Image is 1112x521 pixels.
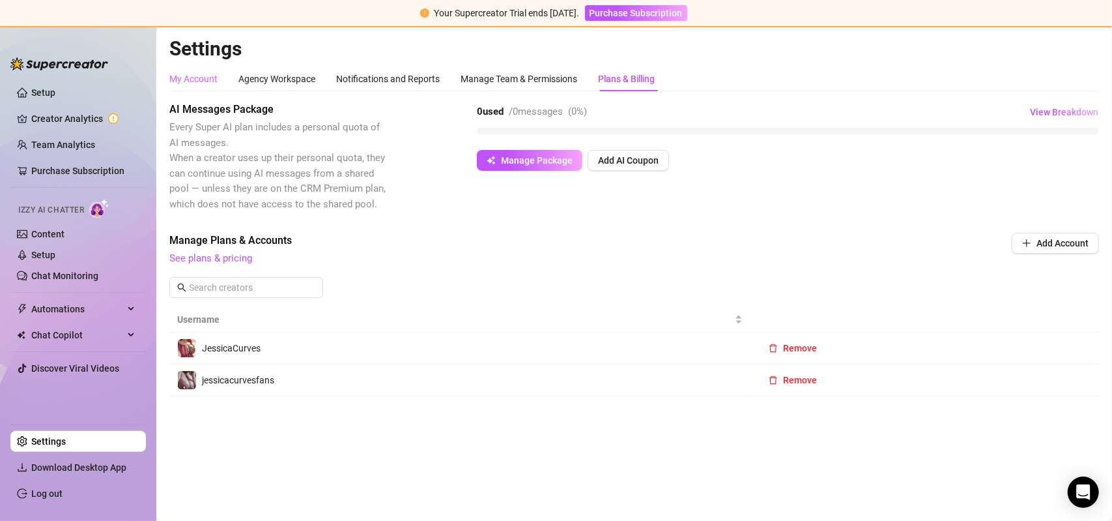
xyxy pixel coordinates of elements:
[18,204,84,216] span: Izzy AI Chatter
[17,462,27,473] span: download
[336,72,440,86] div: Notifications and Reports
[202,343,261,353] span: JessicaCurves
[17,304,27,314] span: thunderbolt
[477,150,582,171] button: Manage Package
[31,299,124,320] span: Automations
[31,108,135,129] a: Creator Analytics exclamation-circle
[598,155,659,166] span: Add AI Coupon
[31,229,64,239] a: Content
[31,140,95,150] a: Team Analytics
[177,312,732,327] span: Username
[169,37,1099,61] h2: Settings
[169,233,923,248] span: Manage Plans & Accounts
[169,121,386,210] span: Every Super AI plan includes a personal quota of AI messages. When a creator uses up their person...
[169,72,218,86] div: My Account
[169,307,750,333] th: Username
[598,72,655,86] div: Plans & Billing
[1012,233,1099,254] button: Add Account
[501,155,573,166] span: Manage Package
[758,370,827,391] button: Remove
[31,166,124,176] a: Purchase Subscription
[17,331,25,340] img: Chat Copilot
[10,57,108,70] img: logo-BBDzfeDw.svg
[89,199,109,218] img: AI Chatter
[769,376,778,385] span: delete
[568,106,587,117] span: ( 0 %)
[177,283,186,292] span: search
[31,363,119,374] a: Discover Viral Videos
[783,343,817,353] span: Remove
[1022,239,1031,248] span: plus
[31,250,55,260] a: Setup
[31,271,98,281] a: Chat Monitoring
[758,338,827,359] button: Remove
[461,72,577,86] div: Manage Team & Permissions
[31,436,66,447] a: Settings
[169,252,252,264] a: See plans & pricing
[31,462,126,473] span: Download Desktop App
[509,106,563,117] span: / 0 messages
[1068,477,1099,508] div: Open Intercom Messenger
[31,325,124,346] span: Chat Copilot
[585,8,687,18] a: Purchase Subscription
[477,106,504,117] strong: 0 used
[590,8,683,18] span: Purchase Subscription
[769,344,778,353] span: delete
[169,102,388,117] span: AI Messages Package
[420,8,429,18] span: exclamation-circle
[1036,238,1089,248] span: Add Account
[202,375,274,385] span: jessicacurvesfans
[1029,102,1099,123] button: View Breakdown
[588,150,669,171] button: Add AI Coupon
[783,375,817,385] span: Remove
[189,280,305,295] input: Search creators
[178,339,196,357] img: JessicaCurves
[585,5,687,21] button: Purchase Subscription
[31,488,63,499] a: Log out
[238,72,315,86] div: Agency Workspace
[435,8,580,18] span: Your Supercreator Trial ends [DATE].
[1030,107,1098,117] span: View Breakdown
[31,87,55,98] a: Setup
[178,371,196,389] img: jessicacurvesfans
